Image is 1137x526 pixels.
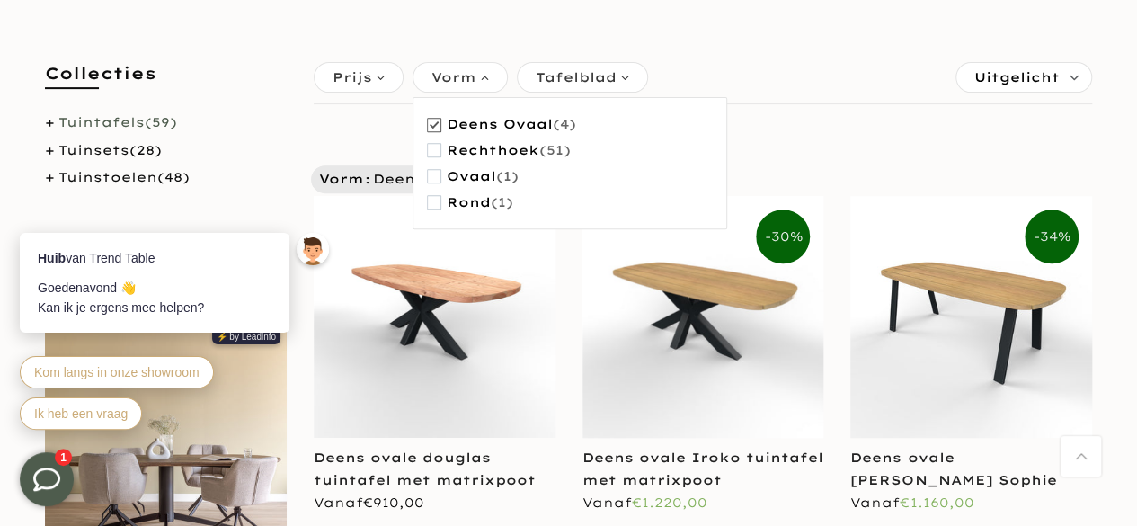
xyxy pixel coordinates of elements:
[129,142,162,158] span: (28)
[536,67,617,87] span: Tafelblad
[32,218,198,233] span: Kom langs in onze showroom
[632,495,707,511] span: €1.220,00
[333,67,372,87] span: Prijs
[447,169,496,184] span: Ovaal
[2,434,92,524] iframe: toggle-frame
[314,495,424,511] span: Vanaf
[427,190,513,216] button: rond
[1025,210,1079,263] span: -34%
[145,114,177,130] span: (59)
[447,117,553,132] span: Deens ovaal
[58,114,177,130] a: Tuintafels(59)
[373,171,477,187] span: Deens ovaal
[496,169,519,184] span: (1)
[210,183,280,198] a: ⚡️ by Leadinfo
[956,63,1091,92] label: Sorteren:Uitgelicht
[363,495,424,511] span: €910,00
[900,495,973,511] span: €1.160,00
[491,195,513,210] span: (1)
[427,138,571,164] button: Rechthoek
[18,251,140,283] button: Ik heb een vraag
[431,67,476,87] span: Vorm
[582,495,707,511] span: Vanaf
[2,147,352,452] iframe: bot-iframe
[447,195,491,210] span: rond
[553,117,576,132] span: (4)
[850,450,1056,488] a: Deens ovale [PERSON_NAME] Sophie
[756,210,810,263] span: -30%
[32,260,126,274] span: Ik heb een vraag
[45,62,287,103] h5: Collecties
[582,450,823,488] a: Deens ovale Iroko tuintafel met matrixpoot
[539,143,571,158] span: (51)
[447,143,539,158] span: Rechthoek
[427,111,576,138] button: Deens ovaal
[18,210,212,242] button: Kom langs in onze showroom
[427,164,519,190] button: Ovaal
[314,196,555,438] img: Deens ovale douglas tuintafel - stalen matrixpoot zwart
[314,450,536,488] a: Deens ovale douglas tuintafel met matrixpoot
[1061,436,1101,477] a: Terug naar boven
[58,142,162,158] a: Tuinsets(28)
[850,495,973,511] span: Vanaf
[974,63,1060,92] span: Uitgelicht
